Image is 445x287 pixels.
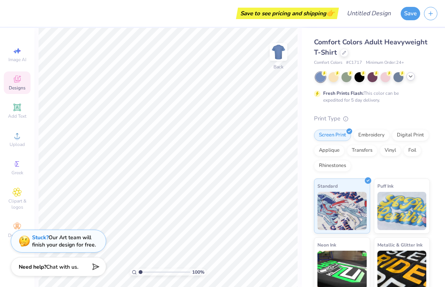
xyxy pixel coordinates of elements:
[314,130,351,141] div: Screen Print
[326,8,335,18] span: 👉
[314,160,351,172] div: Rhinestones
[347,145,377,156] div: Transfers
[32,234,96,248] div: Our Art team will finish your design for free.
[317,182,338,190] span: Standard
[273,63,283,70] div: Back
[377,182,393,190] span: Puff Ink
[317,241,336,249] span: Neon Ink
[271,44,286,60] img: Back
[323,90,364,96] strong: Fresh Prints Flash:
[366,60,404,66] span: Minimum Order: 24 +
[314,60,342,66] span: Comfort Colors
[46,263,78,271] span: Chat with us.
[4,198,31,210] span: Clipart & logos
[9,85,26,91] span: Designs
[377,192,427,230] img: Puff Ink
[323,90,417,104] div: This color can be expedited for 5 day delivery.
[346,60,362,66] span: # C1717
[401,7,420,20] button: Save
[380,145,401,156] div: Vinyl
[314,145,345,156] div: Applique
[341,6,397,21] input: Untitled Design
[392,130,429,141] div: Digital Print
[8,232,26,238] span: Decorate
[8,57,26,63] span: Image AI
[19,263,46,271] strong: Need help?
[238,8,337,19] div: Save to see pricing and shipping
[314,114,430,123] div: Print Type
[317,192,367,230] img: Standard
[314,37,427,57] span: Comfort Colors Adult Heavyweight T-Shirt
[377,241,422,249] span: Metallic & Glitter Ink
[32,234,49,241] strong: Stuck?
[10,141,25,148] span: Upload
[11,170,23,176] span: Greek
[403,145,421,156] div: Foil
[192,269,204,276] span: 100 %
[8,113,26,119] span: Add Text
[353,130,390,141] div: Embroidery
